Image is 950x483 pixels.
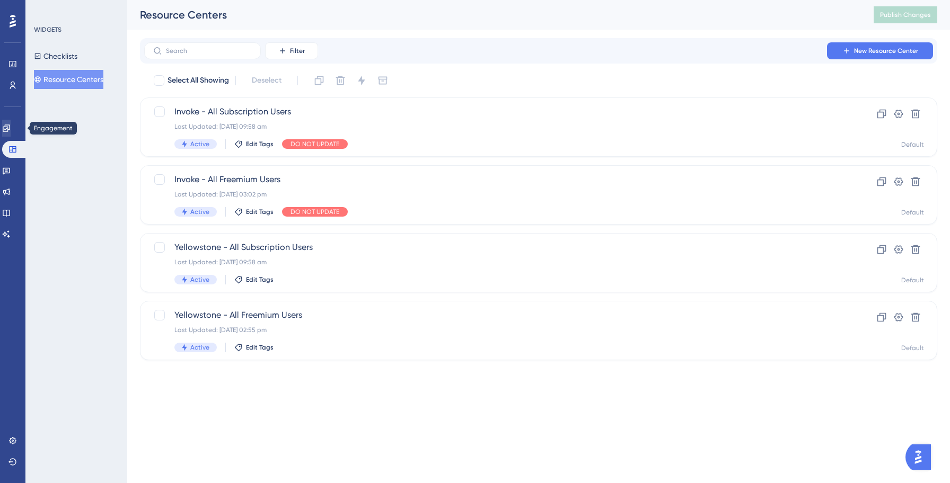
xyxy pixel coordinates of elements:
[190,140,209,148] span: Active
[854,47,918,55] span: New Resource Center
[166,47,252,55] input: Search
[190,343,209,352] span: Active
[291,208,339,216] span: DO NOT UPDATE
[140,7,847,22] div: Resource Centers
[252,74,282,87] span: Deselect
[190,208,209,216] span: Active
[174,190,818,199] div: Last Updated: [DATE] 03:02 pm
[880,11,931,19] span: Publish Changes
[34,70,103,89] button: Resource Centers
[174,122,818,131] div: Last Updated: [DATE] 09:58 am
[905,441,937,473] iframe: UserGuiding AI Assistant Launcher
[901,140,924,149] div: Default
[190,275,209,284] span: Active
[168,74,229,87] span: Select All Showing
[234,275,274,284] button: Edit Tags
[234,208,274,216] button: Edit Tags
[246,275,274,284] span: Edit Tags
[290,47,305,55] span: Filter
[246,140,274,148] span: Edit Tags
[174,258,818,266] div: Last Updated: [DATE] 09:58 am
[246,208,274,216] span: Edit Tags
[174,309,818,321] span: Yellowstone - All Freemium Users
[34,47,77,66] button: Checklists
[174,326,818,334] div: Last Updated: [DATE] 02:55 pm
[901,276,924,284] div: Default
[246,343,274,352] span: Edit Tags
[174,241,818,254] span: Yellowstone - All Subscription Users
[874,6,937,23] button: Publish Changes
[234,343,274,352] button: Edit Tags
[901,344,924,352] div: Default
[234,140,274,148] button: Edit Tags
[901,208,924,217] div: Default
[174,105,818,118] span: Invoke - All Subscription Users
[34,25,61,34] div: WIDGETS
[827,42,933,59] button: New Resource Center
[174,173,818,186] span: Invoke - All Freemium Users
[265,42,318,59] button: Filter
[242,71,291,90] button: Deselect
[291,140,339,148] span: DO NOT UPDATE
